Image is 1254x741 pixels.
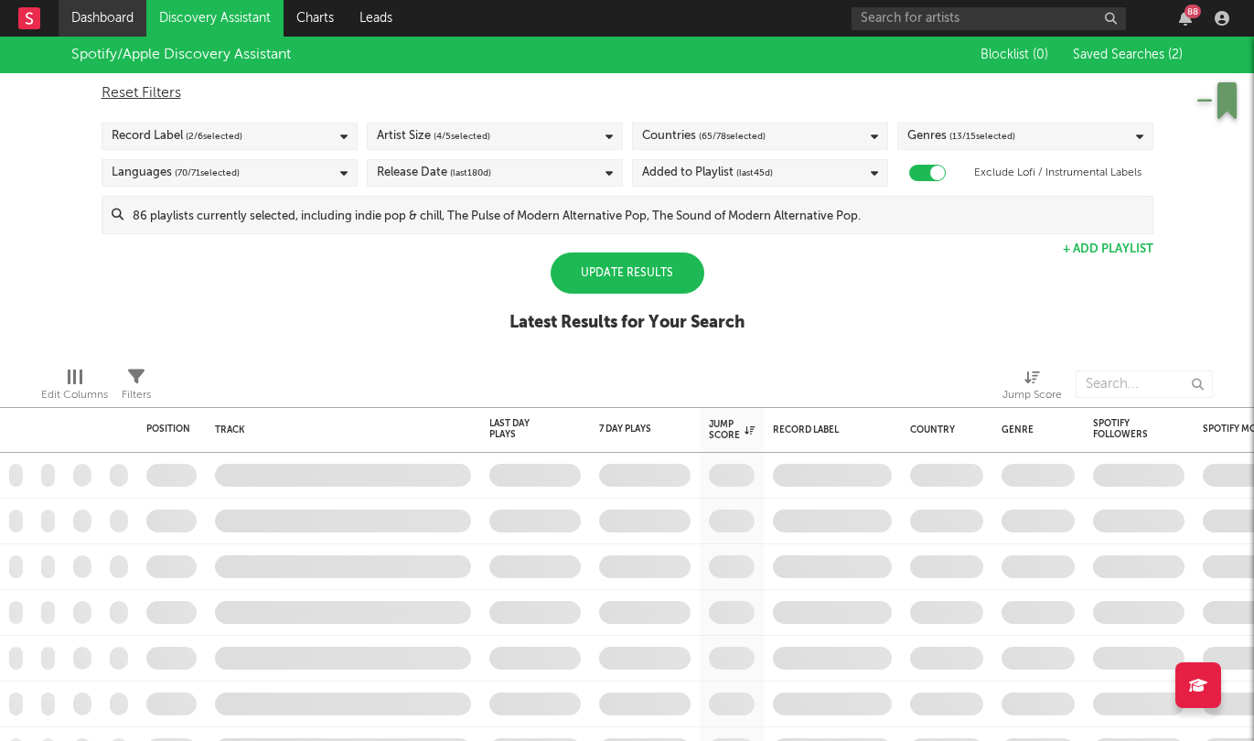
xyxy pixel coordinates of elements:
div: Update Results [551,252,704,294]
div: Filters [122,361,151,414]
span: (last 180 d) [450,162,491,184]
div: Record Label [773,424,883,435]
div: Edit Columns [41,361,108,414]
div: Jump Score [709,419,755,441]
div: 88 [1184,5,1201,18]
span: ( 4 / 5 selected) [434,125,490,147]
div: Spotify/Apple Discovery Assistant [71,44,291,66]
div: Genre [1002,424,1066,435]
div: Languages [112,162,240,184]
div: Filters [122,384,151,406]
div: Country [910,424,974,435]
span: Saved Searches [1073,48,1183,61]
input: Search for artists [852,7,1126,30]
div: Artist Size [377,125,490,147]
input: Search... [1076,370,1213,398]
button: 88 [1179,11,1192,26]
div: Release Date [377,162,491,184]
span: ( 70 / 71 selected) [175,162,240,184]
div: Jump Score [1002,361,1062,414]
div: Added to Playlist [642,162,773,184]
div: Position [146,424,190,435]
button: + Add Playlist [1063,243,1153,255]
span: Blocklist [981,48,1048,61]
div: Last Day Plays [489,418,553,440]
span: ( 65 / 78 selected) [699,125,766,147]
div: Genres [907,125,1015,147]
div: Record Label [112,125,242,147]
input: 86 playlists currently selected, including indie pop & chill, The Pulse of Modern Alternative Pop... [123,197,1152,233]
div: 7 Day Plays [599,424,663,435]
div: Edit Columns [41,384,108,406]
div: Spotify Followers [1093,418,1157,440]
div: Jump Score [1002,384,1062,406]
button: Saved Searches (2) [1067,48,1183,62]
span: (last 45 d) [736,162,773,184]
div: Countries [642,125,766,147]
span: ( 2 / 6 selected) [186,125,242,147]
span: ( 2 ) [1168,48,1183,61]
div: Latest Results for Your Search [509,312,745,334]
span: ( 0 ) [1033,48,1048,61]
div: Track [215,424,462,435]
label: Exclude Lofi / Instrumental Labels [974,162,1141,184]
span: ( 13 / 15 selected) [949,125,1015,147]
div: Reset Filters [102,82,1153,104]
